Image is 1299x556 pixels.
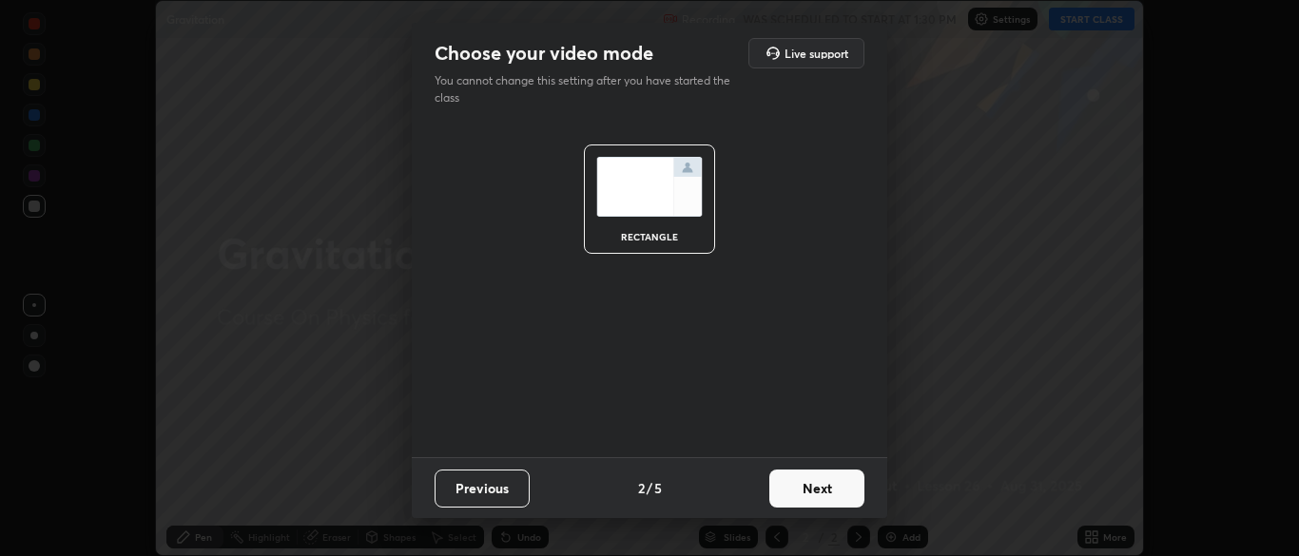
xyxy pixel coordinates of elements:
p: You cannot change this setting after you have started the class [435,72,743,106]
h4: 2 [638,478,645,498]
button: Previous [435,470,530,508]
button: Next [769,470,864,508]
h4: / [647,478,652,498]
img: normalScreenIcon.ae25ed63.svg [596,157,703,217]
div: rectangle [611,232,688,241]
h5: Live support [785,48,848,59]
h2: Choose your video mode [435,41,653,66]
h4: 5 [654,478,662,498]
